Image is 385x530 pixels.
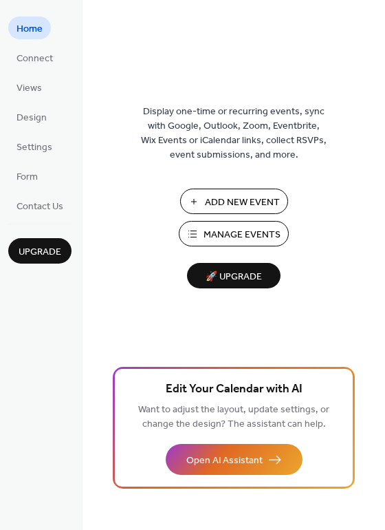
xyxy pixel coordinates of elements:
[16,140,52,155] span: Settings
[16,22,43,36] span: Home
[8,238,71,264] button: Upgrade
[8,165,46,187] a: Form
[8,194,71,217] a: Contact Us
[205,195,280,210] span: Add New Event
[16,200,63,214] span: Contact Us
[8,135,60,158] a: Settings
[8,105,55,128] a: Design
[16,170,38,184] span: Form
[138,401,329,434] span: Want to adjust the layout, update settings, or change the design? The assistant can help.
[166,380,302,399] span: Edit Your Calendar with AI
[203,228,280,242] span: Manage Events
[16,111,47,125] span: Design
[19,245,61,259] span: Upgrade
[187,263,280,288] button: 🚀 Upgrade
[180,189,288,214] button: Add New Event
[8,46,61,69] a: Connect
[141,105,327,162] span: Display one-time or recurring events, sync with Google, Outlook, Zoom, Eventbrite, Wix Events or ...
[166,444,302,475] button: Open AI Assistant
[16,81,42,96] span: Views
[186,454,263,468] span: Open AI Assistant
[8,17,51,39] a: Home
[8,76,50,98] a: Views
[179,221,289,246] button: Manage Events
[195,268,272,286] span: 🚀 Upgrade
[16,52,53,66] span: Connect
